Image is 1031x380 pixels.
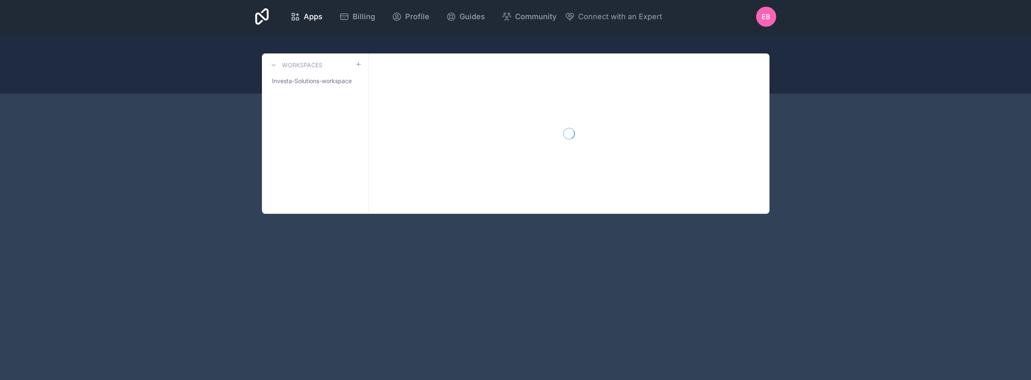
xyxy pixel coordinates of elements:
span: Community [515,11,556,23]
button: Connect with an Expert [565,11,662,23]
span: EB [762,12,770,22]
span: Guides [460,11,485,23]
a: Profile [385,8,436,26]
span: Connect with an Expert [578,11,662,23]
a: Guides [439,8,492,26]
h3: Workspaces [282,61,323,69]
a: Investa-Solutions-workspace [269,73,362,89]
a: Apps [284,8,329,26]
span: Profile [405,11,429,23]
a: Community [495,8,563,26]
span: Investa-Solutions-workspace [272,77,352,85]
a: Workspaces [269,60,323,70]
span: Apps [304,11,323,23]
a: Billing [333,8,382,26]
span: Billing [353,11,375,23]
